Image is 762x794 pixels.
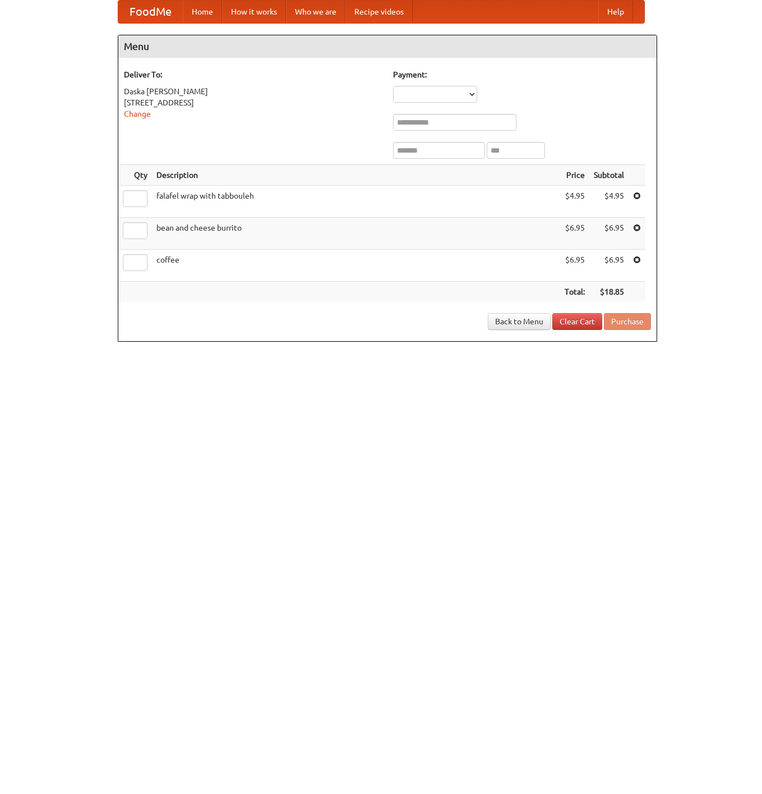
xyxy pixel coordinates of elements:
[560,282,589,302] th: Total:
[152,250,560,282] td: coffee
[124,109,151,118] a: Change
[589,186,629,218] td: $4.95
[560,218,589,250] td: $6.95
[124,97,382,108] div: [STREET_ADDRESS]
[118,35,657,58] h4: Menu
[152,218,560,250] td: bean and cheese burrito
[560,165,589,186] th: Price
[598,1,633,23] a: Help
[183,1,222,23] a: Home
[286,1,345,23] a: Who we are
[589,250,629,282] td: $6.95
[124,69,382,80] h5: Deliver To:
[345,1,413,23] a: Recipe videos
[152,165,560,186] th: Description
[118,165,152,186] th: Qty
[604,313,651,330] button: Purchase
[589,165,629,186] th: Subtotal
[124,86,382,97] div: Daska [PERSON_NAME]
[488,313,551,330] a: Back to Menu
[560,186,589,218] td: $4.95
[589,282,629,302] th: $18.85
[589,218,629,250] td: $6.95
[560,250,589,282] td: $6.95
[152,186,560,218] td: falafel wrap with tabbouleh
[552,313,602,330] a: Clear Cart
[222,1,286,23] a: How it works
[393,69,651,80] h5: Payment:
[118,1,183,23] a: FoodMe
